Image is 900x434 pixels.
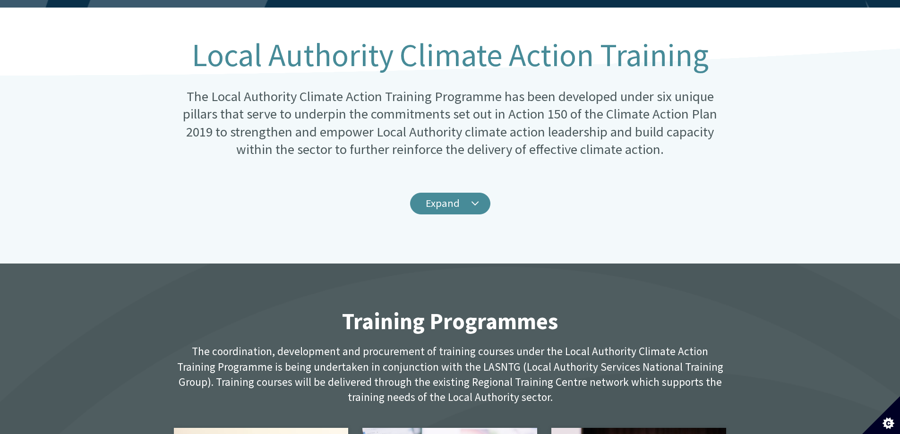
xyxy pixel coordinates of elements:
p: The Local Authority Climate Action Training Programme has been developed under six unique pillars... [174,88,727,159]
h2: Training Programmes [174,309,727,334]
p: The coordination, development and procurement of training courses under the Local Authority Clima... [174,344,727,405]
h1: Local Authority Climate Action Training [174,38,727,73]
button: Set cookie preferences [862,396,900,434]
a: Expand [410,193,490,215]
